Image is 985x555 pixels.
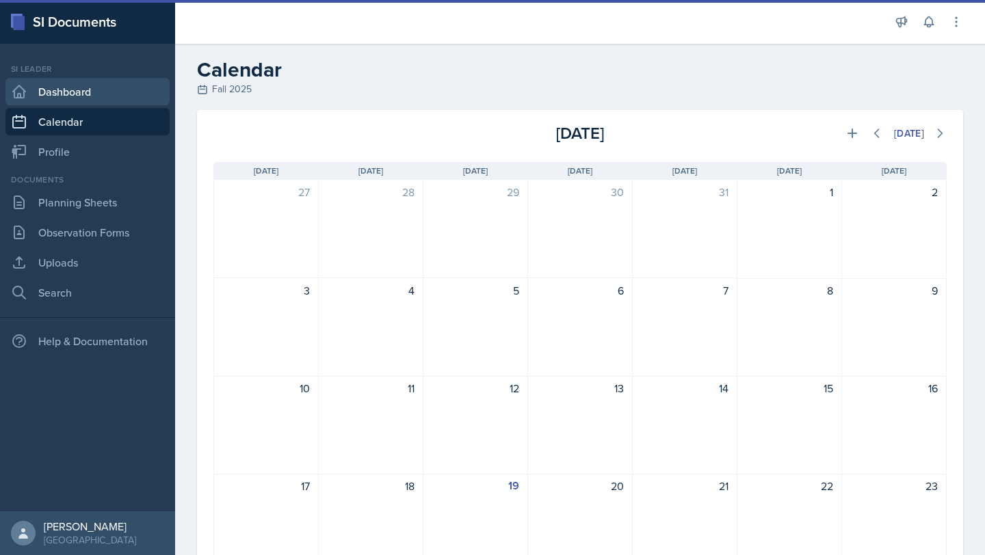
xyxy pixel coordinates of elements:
[432,184,519,200] div: 29
[641,282,728,299] div: 7
[222,478,310,494] div: 17
[568,165,592,177] span: [DATE]
[197,82,963,96] div: Fall 2025
[327,380,415,396] div: 11
[222,184,310,200] div: 27
[5,63,170,75] div: Si leader
[746,380,833,396] div: 15
[746,184,833,200] div: 1
[536,184,624,200] div: 30
[222,282,310,299] div: 3
[432,478,519,494] div: 19
[5,327,170,355] div: Help & Documentation
[641,380,728,396] div: 14
[850,184,938,200] div: 2
[746,478,833,494] div: 22
[327,184,415,200] div: 28
[222,380,310,396] div: 10
[850,380,938,396] div: 16
[641,184,728,200] div: 31
[432,380,519,396] div: 12
[5,174,170,186] div: Documents
[458,121,702,146] div: [DATE]
[672,165,697,177] span: [DATE]
[850,478,938,494] div: 23
[536,380,624,396] div: 13
[5,249,170,276] a: Uploads
[463,165,488,177] span: [DATE]
[358,165,383,177] span: [DATE]
[641,478,728,494] div: 21
[432,282,519,299] div: 5
[777,165,802,177] span: [DATE]
[850,282,938,299] div: 9
[894,128,924,139] div: [DATE]
[197,57,963,82] h2: Calendar
[44,533,136,547] div: [GEOGRAPHIC_DATA]
[5,78,170,105] a: Dashboard
[882,165,906,177] span: [DATE]
[5,279,170,306] a: Search
[44,519,136,533] div: [PERSON_NAME]
[5,108,170,135] a: Calendar
[536,282,624,299] div: 6
[5,138,170,165] a: Profile
[5,189,170,216] a: Planning Sheets
[254,165,278,177] span: [DATE]
[5,219,170,246] a: Observation Forms
[746,282,833,299] div: 8
[536,478,624,494] div: 20
[327,282,415,299] div: 4
[885,122,933,145] button: [DATE]
[327,478,415,494] div: 18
